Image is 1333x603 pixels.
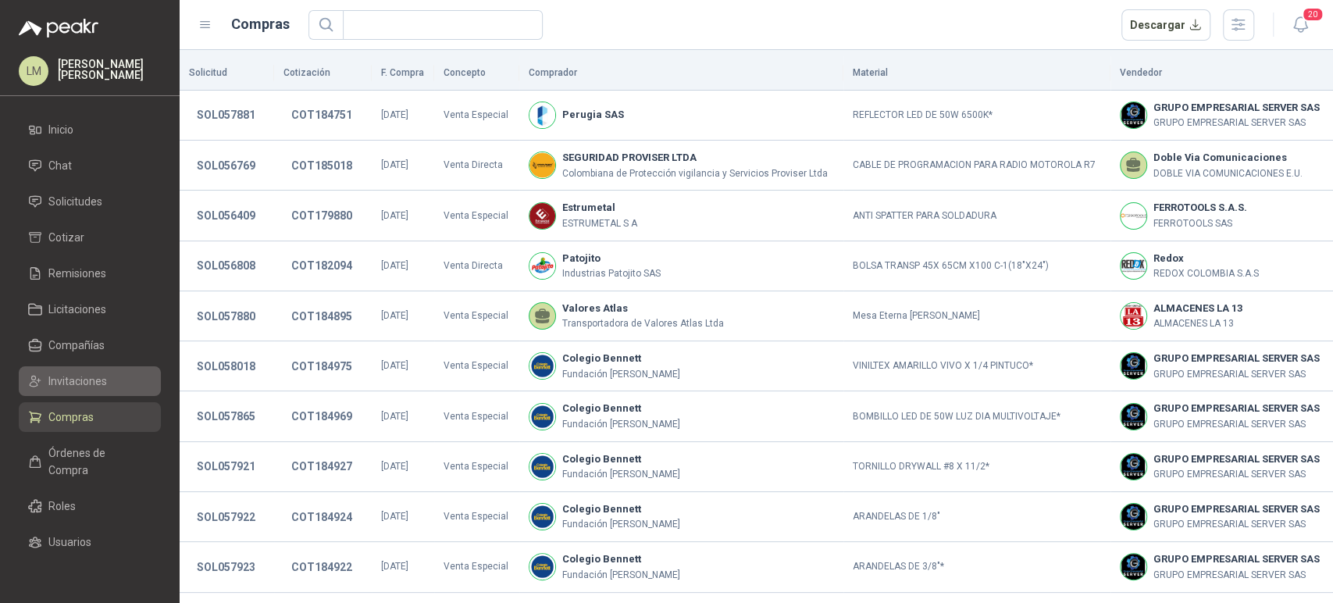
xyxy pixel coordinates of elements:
b: Colegio Bennett [562,551,680,567]
a: Compañías [19,330,161,360]
span: Compañías [48,337,105,354]
span: [DATE] [381,159,408,170]
img: Company Logo [529,203,555,229]
button: SOL057922 [189,503,263,531]
b: Colegio Bennett [562,451,680,467]
button: COT184975 [283,352,360,380]
img: Company Logo [1121,253,1146,279]
span: [DATE] [381,461,408,472]
img: Company Logo [1121,404,1146,430]
td: CABLE DE PROGRAMACION PARA RADIO MOTOROLA R7 [843,141,1110,191]
a: Remisiones [19,259,161,288]
td: Venta Especial [434,191,519,241]
button: SOL057921 [189,452,263,480]
button: COT184895 [283,302,360,330]
td: BOMBILLO LED DE 50W LUZ DIA MULTIVOLTAJE* [843,391,1110,441]
button: COT179880 [283,202,360,230]
img: Company Logo [1121,454,1146,480]
a: Invitaciones [19,366,161,396]
h1: Compras [231,13,290,35]
td: ANTI SPATTER PARA SOLDADURA [843,191,1110,241]
button: SOL058018 [189,352,263,380]
b: ALMACENES LA 13 [1153,301,1242,316]
p: REDOX COLOMBIA S.A.S [1153,266,1259,281]
img: Company Logo [1121,353,1146,379]
button: COT184969 [283,402,360,430]
td: Venta Especial [434,291,519,341]
td: Venta Especial [434,341,519,391]
b: GRUPO EMPRESARIAL SERVER SAS [1153,501,1320,517]
button: SOL057923 [189,553,263,581]
a: Inicio [19,115,161,145]
th: Vendedor [1110,56,1333,91]
img: Company Logo [529,152,555,178]
span: [DATE] [381,360,408,371]
button: COT184924 [283,503,360,531]
span: Chat [48,157,72,174]
span: [DATE] [381,109,408,120]
button: COT184751 [283,101,360,129]
b: Doble Via Comunicaciones [1153,150,1303,166]
span: Remisiones [48,265,106,282]
b: Colegio Bennett [562,401,680,416]
img: Company Logo [529,554,555,580]
p: GRUPO EMPRESARIAL SERVER SAS [1153,116,1320,130]
p: DOBLE VIA COMUNICACIONES E.U. [1153,166,1303,181]
td: Venta Especial [434,492,519,542]
p: Colombiana de Protección vigilancia y Servicios Proviser Ltda [562,166,828,181]
span: [DATE] [381,411,408,422]
a: Roles [19,491,161,521]
b: Colegio Bennett [562,501,680,517]
th: Material [843,56,1110,91]
a: Usuarios [19,527,161,557]
td: ARANDELAS DE 1/8" [843,492,1110,542]
span: Roles [48,498,76,515]
button: COT185018 [283,152,360,180]
button: COT184922 [283,553,360,581]
th: Comprador [519,56,843,91]
button: SOL056808 [189,252,263,280]
td: ARANDELAS DE 3/8"* [843,542,1110,592]
p: Fundación [PERSON_NAME] [562,517,680,532]
b: Perugia SAS [562,107,624,123]
b: Patojito [562,251,661,266]
img: Company Logo [529,353,555,379]
p: Fundación [PERSON_NAME] [562,367,680,382]
img: Company Logo [529,102,555,128]
p: FERROTOOLS SAS [1153,216,1247,231]
td: VINILTEX AMARILLO VIVO X 1/4 PINTUCO* [843,341,1110,391]
img: Company Logo [529,504,555,530]
a: Órdenes de Compra [19,438,161,485]
b: GRUPO EMPRESARIAL SERVER SAS [1153,401,1320,416]
a: Categorías [19,563,161,593]
b: Estrumetal [562,200,637,216]
a: Solicitudes [19,187,161,216]
a: Cotizar [19,223,161,252]
img: Company Logo [529,404,555,430]
button: SOL057881 [189,101,263,129]
b: GRUPO EMPRESARIAL SERVER SAS [1153,100,1320,116]
th: Cotización [274,56,371,91]
p: GRUPO EMPRESARIAL SERVER SAS [1153,367,1320,382]
span: Cotizar [48,229,84,246]
span: Compras [48,409,94,426]
img: Company Logo [529,454,555,480]
p: [PERSON_NAME] [PERSON_NAME] [58,59,161,80]
span: [DATE] [381,511,408,522]
span: [DATE] [381,210,408,221]
p: Fundación [PERSON_NAME] [562,467,680,482]
span: Solicitudes [48,193,102,210]
th: F. Compra [372,56,435,91]
b: FERROTOOLS S.A.S. [1153,200,1247,216]
b: Valores Atlas [562,301,724,316]
td: BOLSA TRANSP 45X 65CM X100 C-1(18"X24") [843,241,1110,291]
button: SOL057865 [189,402,263,430]
th: Solicitud [180,56,274,91]
img: Company Logo [529,253,555,279]
b: GRUPO EMPRESARIAL SERVER SAS [1153,551,1320,567]
p: GRUPO EMPRESARIAL SERVER SAS [1153,517,1320,532]
p: Transportadora de Valores Atlas Ltda [562,316,724,331]
p: Fundación [PERSON_NAME] [562,568,680,583]
img: Company Logo [1121,303,1146,329]
p: ESTRUMETAL S A [562,216,637,231]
